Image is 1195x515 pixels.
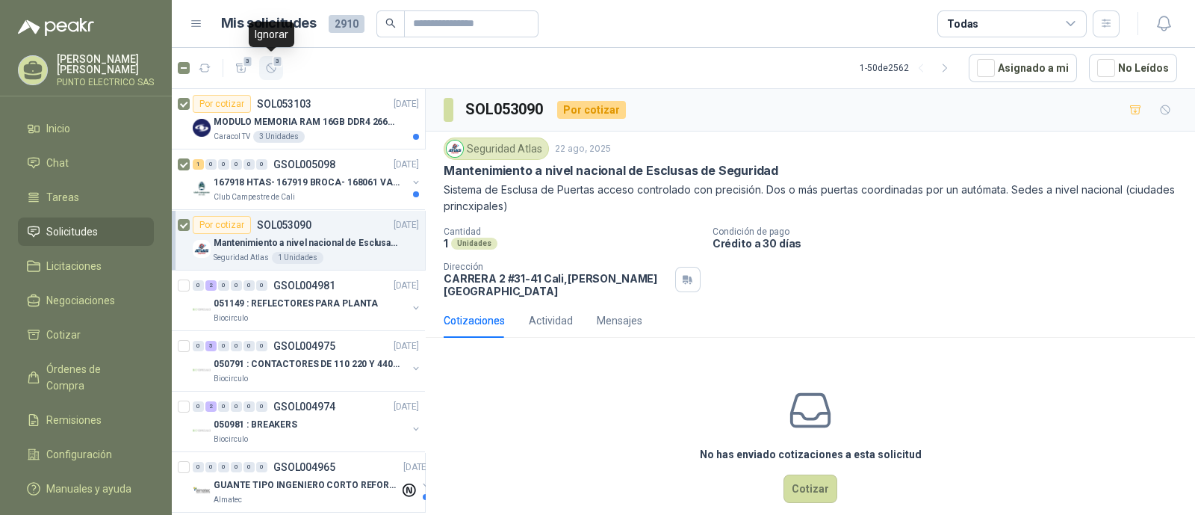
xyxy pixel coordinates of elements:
[256,280,267,291] div: 0
[273,55,283,67] span: 3
[273,341,335,351] p: GSOL004975
[218,280,229,291] div: 0
[231,341,242,351] div: 0
[18,149,154,177] a: Chat
[193,159,204,170] div: 1
[394,218,419,232] p: [DATE]
[18,406,154,434] a: Remisiones
[214,191,295,203] p: Club Campestre de Cali
[193,216,251,234] div: Por cotizar
[385,18,396,28] span: search
[273,462,335,472] p: GSOL004965
[193,179,211,197] img: Company Logo
[214,357,400,371] p: 050791 : CONTACTORES DE 110 220 Y 440 V
[394,279,419,293] p: [DATE]
[193,155,422,203] a: 1 0 0 0 0 0 GSOL005098[DATE] Company Logo167918 HTAS- 167919 BROCA- 168061 VALVULAClub Campestre ...
[214,312,248,324] p: Biocirculo
[243,55,253,67] span: 3
[253,131,305,143] div: 3 Unidades
[46,223,98,240] span: Solicitudes
[46,361,140,394] span: Órdenes de Compra
[444,138,549,160] div: Seguridad Atlas
[193,240,211,258] img: Company Logo
[193,300,211,318] img: Company Logo
[46,327,81,343] span: Cotizar
[256,401,267,412] div: 0
[214,131,250,143] p: Caracol TV
[214,236,400,250] p: Mantenimiento a nivel nacional de Esclusas de Seguridad
[444,312,505,329] div: Cotizaciones
[231,280,242,291] div: 0
[18,252,154,280] a: Licitaciones
[218,159,229,170] div: 0
[273,280,335,291] p: GSOL004981
[172,210,425,271] a: Por cotizarSOL053090[DATE] Company LogoMantenimiento a nivel nacional de Esclusas de SeguridadSeg...
[447,141,463,157] img: Company Logo
[329,15,364,33] span: 2910
[1089,54,1177,82] button: No Leídos
[394,400,419,414] p: [DATE]
[193,277,422,324] a: 0 2 0 0 0 0 GSOL004981[DATE] Company Logo051149 : REFLECTORES PARA PLANTABiocirculo
[273,159,335,170] p: GSOL005098
[214,176,400,190] p: 167918 HTAS- 167919 BROCA- 168061 VALVULA
[444,182,1177,215] p: Sistema de Esclusa de Puertas acceso controlado con precisión. Dos o más puertas coordinadas por ...
[229,56,253,80] button: 3
[193,341,204,351] div: 0
[214,297,378,311] p: 051149 : REFLECTORES PARA PLANTA
[529,312,573,329] div: Actividad
[860,56,957,80] div: 1 - 50 de 2562
[231,401,242,412] div: 0
[193,398,422,445] a: 0 2 0 0 0 0 GSOL004974[DATE] Company Logo050981 : BREAKERSBiocirculo
[257,99,311,109] p: SOL053103
[214,115,400,129] p: MODULO MEMORIA RAM 16GB DDR4 2666 MHZ - PORTATIL
[444,262,669,272] p: Dirección
[214,418,297,432] p: 050981 : BREAKERS
[193,482,211,500] img: Company Logo
[193,462,204,472] div: 0
[18,286,154,315] a: Negociaciones
[394,339,419,354] p: [DATE]
[444,163,778,179] p: Mantenimiento a nivel nacional de Esclusas de Seguridad
[783,475,837,503] button: Cotizar
[193,458,432,506] a: 0 0 0 0 0 0 GSOL004965[DATE] Company LogoGUANTE TIPO INGENIERO CORTO REFORZADOAlmatec
[193,280,204,291] div: 0
[231,462,242,472] div: 0
[218,401,229,412] div: 0
[193,361,211,379] img: Company Logo
[214,478,400,493] p: GUANTE TIPO INGENIERO CORTO REFORZADO
[193,422,211,440] img: Company Logo
[214,434,248,445] p: Biocirculo
[46,412,102,428] span: Remisiones
[205,341,217,351] div: 5
[713,237,1189,250] p: Crédito a 30 días
[205,401,217,412] div: 2
[273,401,335,412] p: GSOL004974
[444,272,669,297] p: CARRERA 2 #31-41 Cali , [PERSON_NAME][GEOGRAPHIC_DATA]
[218,462,229,472] div: 0
[243,341,255,351] div: 0
[394,158,419,172] p: [DATE]
[597,312,642,329] div: Mensajes
[46,446,112,463] span: Configuración
[193,337,422,385] a: 0 5 0 0 0 0 GSOL004975[DATE] Company Logo050791 : CONTACTORES DE 110 220 Y 440 VBiocirculo
[256,159,267,170] div: 0
[243,462,255,472] div: 0
[193,95,251,113] div: Por cotizar
[46,155,69,171] span: Chat
[444,226,701,237] p: Cantidad
[713,226,1189,237] p: Condición de pago
[221,13,317,34] h1: Mis solicitudes
[218,341,229,351] div: 0
[465,98,545,121] h3: SOL053090
[451,238,497,250] div: Unidades
[46,189,79,206] span: Tareas
[57,54,154,75] p: [PERSON_NAME] [PERSON_NAME]
[256,341,267,351] div: 0
[18,183,154,212] a: Tareas
[214,373,248,385] p: Biocirculo
[18,114,154,143] a: Inicio
[444,237,448,250] p: 1
[272,252,323,264] div: 1 Unidades
[18,18,94,36] img: Logo peakr
[214,252,269,264] p: Seguridad Atlas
